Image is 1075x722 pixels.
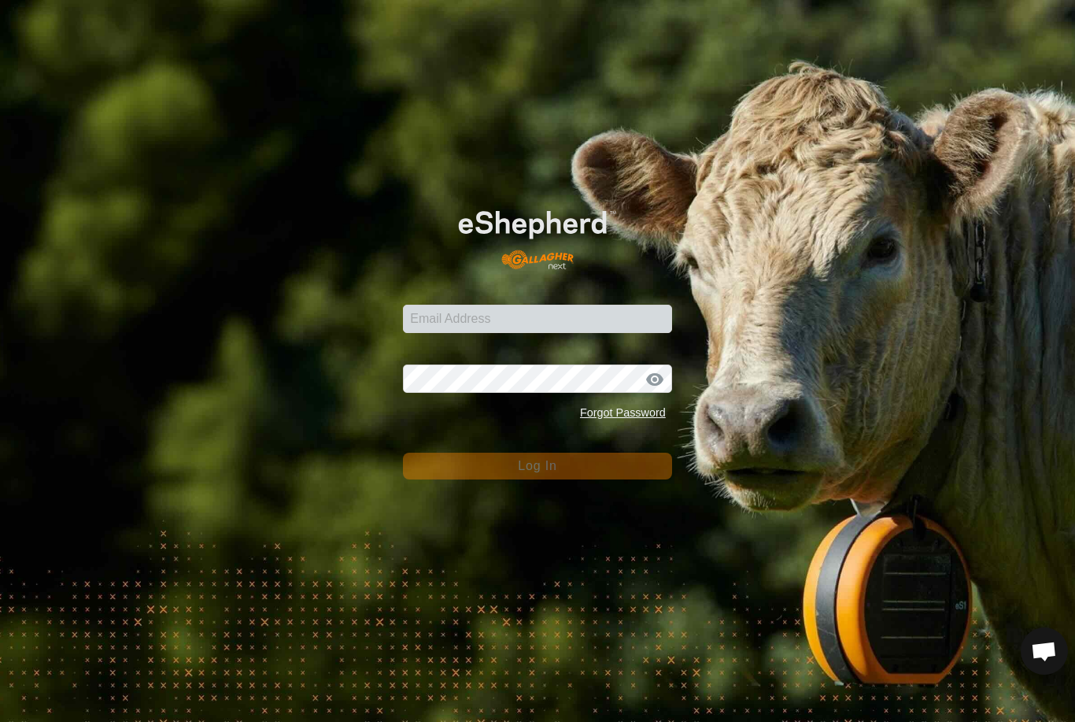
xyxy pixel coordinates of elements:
div: Open chat [1021,628,1068,675]
input: Email Address [403,305,672,333]
a: Forgot Password [580,406,666,419]
span: Log In [518,459,556,472]
img: E-shepherd Logo [430,188,645,280]
button: Log In [403,453,672,479]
